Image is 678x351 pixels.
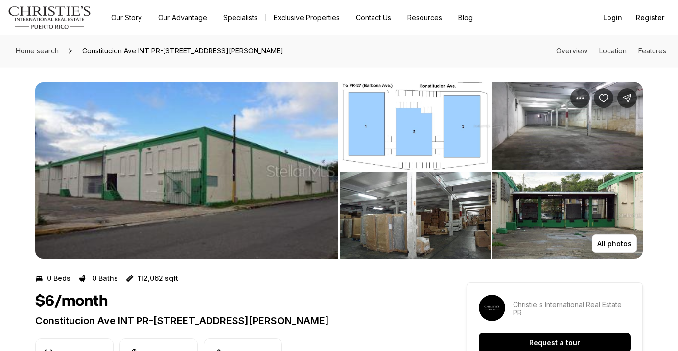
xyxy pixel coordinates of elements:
a: Our Advantage [150,11,215,25]
p: Constitucion Ave INT PR-[STREET_ADDRESS][PERSON_NAME] [35,315,431,326]
a: Skip to: Overview [556,47,587,55]
span: Login [603,14,622,22]
button: Contact Us [348,11,399,25]
button: All photos [592,234,637,253]
a: Skip to: Location [599,47,627,55]
p: Christie's International Real Estate PR [513,301,631,317]
span: Register [636,14,664,22]
img: logo [8,6,92,29]
button: Login [597,8,628,27]
a: Specialists [215,11,265,25]
p: Request a tour [529,339,580,347]
li: 1 of 3 [35,82,338,259]
p: 0 Baths [92,275,118,282]
p: 112,062 sqft [138,275,178,282]
button: View image gallery [492,82,643,170]
button: View image gallery [340,82,491,170]
button: View image gallery [492,172,643,259]
p: All photos [597,240,631,248]
a: Exclusive Properties [266,11,348,25]
a: Resources [399,11,450,25]
li: 2 of 3 [340,82,643,259]
a: Home search [12,43,63,59]
button: Share Property: Constitucion Ave INT PR-27 [617,88,637,108]
div: Listing Photos [35,82,643,259]
a: Blog [450,11,481,25]
button: Save Property: Constitucion Ave INT PR-27 [594,88,613,108]
button: Register [630,8,670,27]
button: View image gallery [340,172,491,259]
a: Our Story [103,11,150,25]
nav: Page section menu [556,47,666,55]
button: Property options [570,88,590,108]
p: 0 Beds [47,275,70,282]
h1: $6/month [35,292,108,311]
button: View image gallery [35,82,338,259]
span: Constitucion Ave INT PR-[STREET_ADDRESS][PERSON_NAME] [78,43,287,59]
a: Skip to: Features [638,47,666,55]
span: Home search [16,47,59,55]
